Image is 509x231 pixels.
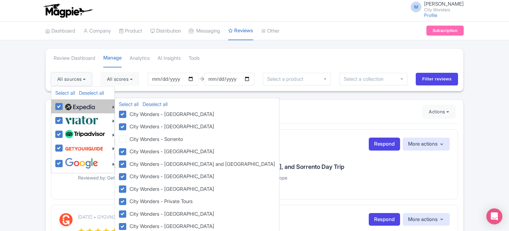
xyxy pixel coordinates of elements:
a: Company [83,22,111,40]
img: expedia22-01-93867e2ff94c7cd37d965f09d456db68.svg [65,102,95,112]
label: City Wonders - [GEOGRAPHIC_DATA] and [GEOGRAPHIC_DATA] [127,160,275,168]
label: City Wonders - [GEOGRAPHIC_DATA] [127,110,214,118]
label: City Wonders - Private Tours [127,197,193,205]
a: Subscription [426,26,464,36]
label: City Wonders - [GEOGRAPHIC_DATA] [127,122,214,131]
button: More actions [403,213,450,226]
img: tripadvisor_background-ebb97188f8c6c657a79ad20e0caa6051.svg [65,130,105,139]
input: Select a collection [344,76,385,82]
a: Reviews [228,22,253,41]
div: Open Intercom Messenger [486,208,502,224]
button: All sources [51,72,92,86]
p: [DATE] • GYGVN3RNXKK4 [78,213,134,220]
small: City Wonders [424,8,464,12]
label: City Wonders - [GEOGRAPHIC_DATA] [127,222,214,230]
input: Select a product [267,76,304,82]
a: Product [119,22,142,40]
a: Tools [189,49,200,67]
a: Analytics [130,49,150,67]
a: Profile [424,12,437,18]
a: Select all [119,101,139,107]
a: Manage [103,49,122,68]
a: Other [261,22,279,40]
img: GetYourGuide Logo [59,213,73,226]
a: AI Insights [158,49,181,67]
a: Deselect all [143,101,168,107]
ul: All sources [51,86,115,173]
button: All scores [101,72,139,86]
a: Respond [369,138,400,151]
label: City Wonders - [GEOGRAPHIC_DATA] [127,147,214,156]
label: City Wonders - Sorrento [127,135,183,143]
button: Actions [422,105,455,118]
span: [PERSON_NAME] [424,1,464,7]
a: Respond [369,213,400,226]
p: Reviewed by: GetYourGuide traveler • [GEOGRAPHIC_DATA] • Source: Magpie City Wonders Europe [78,174,450,181]
a: Dashboard [45,22,75,40]
img: viator-e2bf771eb72f7a6029a5edfbb081213a.svg [65,115,98,126]
button: More actions [403,138,450,151]
img: google-96de159c2084212d3cdd3c2fb262314c.svg [65,158,98,169]
a: Messaging [189,22,220,40]
a: Select all [55,90,75,96]
a: Deselect all [79,90,104,96]
label: City Wonders - [GEOGRAPHIC_DATA] [127,209,214,218]
img: logo-ab69f6fb50320c5b225c76a69d11143b.png [42,3,94,18]
span: M [411,2,421,12]
input: Filter reviews [416,73,458,85]
label: City Wonders - [GEOGRAPHIC_DATA] [127,172,214,180]
label: City Wonders - [GEOGRAPHIC_DATA] [127,184,214,193]
a: M [PERSON_NAME] City Wonders [407,1,464,12]
a: Review Dashboard [54,49,95,67]
a: Distribution [150,22,181,40]
img: get_your_guide-5a6366678479520ec94e3f9d2b9f304b.svg [65,142,103,155]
